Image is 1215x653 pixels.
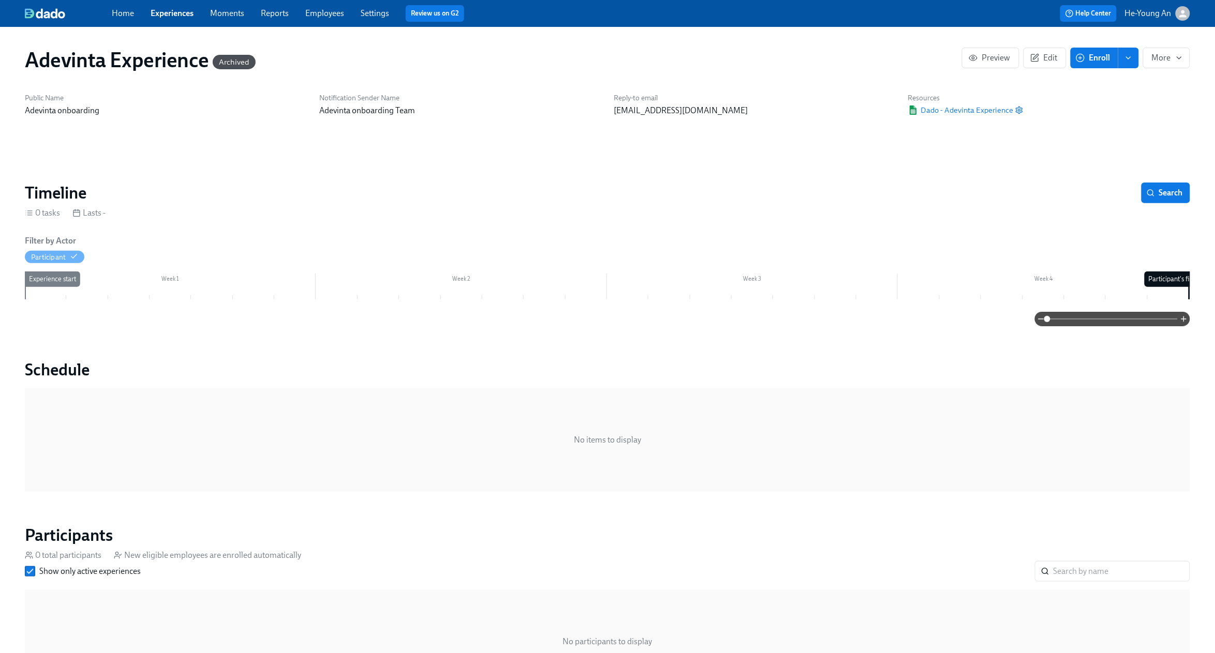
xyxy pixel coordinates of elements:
div: Week 2 [316,274,607,287]
a: Settings [361,8,389,18]
button: Preview [962,48,1019,68]
p: Adevinta onboarding Team [319,105,601,116]
div: Lasts - [72,207,106,219]
p: [EMAIL_ADDRESS][DOMAIN_NAME] [614,105,896,116]
a: Home [112,8,134,18]
h6: Reply-to email [614,93,896,103]
button: enroll [1118,48,1139,68]
img: dado [25,8,65,19]
span: Preview [971,53,1011,63]
div: 0 tasks [25,207,60,219]
h2: Timeline [25,183,86,203]
button: More [1143,48,1190,68]
button: Review us on G2 [406,5,464,22]
p: He-Young An [1125,8,1172,19]
button: Search [1142,183,1190,203]
button: Participant [25,251,84,263]
p: Adevinta onboarding [25,105,307,116]
button: Edit [1024,48,1066,68]
a: Reports [261,8,289,18]
img: Google Sheet [908,105,918,115]
h6: Public Name [25,93,307,103]
span: Search [1149,188,1183,198]
span: Dado - Adevinta Experience [908,105,1013,115]
h6: Notification Sender Name [319,93,601,103]
div: Hide Participant [31,252,66,262]
h1: Adevinta Experience [25,48,256,72]
div: Week 1 [25,274,316,287]
button: Help Center [1060,5,1117,22]
div: New eligible employees are enrolled automatically [114,550,301,561]
div: Week 3 [607,274,898,287]
a: Moments [210,8,244,18]
a: dado [25,8,112,19]
a: Employees [305,8,344,18]
span: Archived [213,58,256,66]
button: He-Young An [1125,6,1190,21]
span: Help Center [1065,8,1112,19]
h6: Filter by Actor [25,235,76,247]
div: No items to display [25,388,1190,492]
span: Show only active experiences [39,566,141,577]
h2: Schedule [25,359,1190,380]
div: Week 4 [898,274,1189,287]
div: 0 total participants [25,550,101,561]
h2: Participants [25,525,1190,545]
span: More [1152,53,1181,63]
div: Experience start [25,271,80,287]
a: Experiences [151,8,194,18]
a: Review us on G2 [411,8,459,19]
input: Search by name [1054,561,1190,582]
h6: Resources [908,93,1024,103]
a: Google SheetDado - Adevinta Experience [908,105,1013,115]
span: Enroll [1078,53,1110,63]
button: Enroll [1071,48,1118,68]
span: Edit [1032,53,1058,63]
